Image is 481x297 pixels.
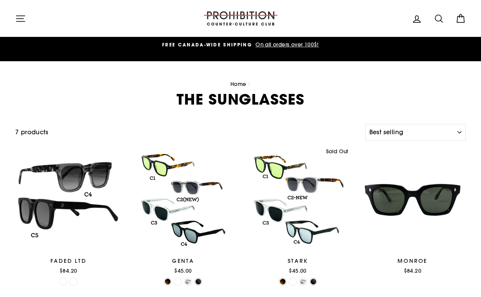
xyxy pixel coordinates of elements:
div: $84.20 [360,267,466,275]
a: STARK$45.00 [245,146,351,277]
div: 7 products [15,127,362,137]
div: $84.20 [15,267,121,275]
div: STARK [245,257,351,265]
a: FADED LTD$84.20 [15,146,121,277]
a: Home [230,81,246,87]
div: Sold Out [323,146,351,157]
nav: breadcrumbs [15,80,466,89]
div: FADED LTD [15,257,121,265]
div: GENTA [130,257,236,265]
a: FREE CANADA-WIDE SHIPPING On all orders over 100$! [17,41,464,49]
img: PROHIBITION COUNTER-CULTURE CLUB [203,11,279,25]
div: MONROE [360,257,466,265]
a: GENTA$45.00 [130,146,236,277]
h1: THE SUNGLASSES [15,92,466,106]
span: On all orders over 100$! [254,41,319,48]
a: MONROE$84.20 [360,146,466,277]
div: $45.00 [245,267,351,275]
div: $45.00 [130,267,236,275]
span: FREE CANADA-WIDE SHIPPING [162,41,252,48]
span: / [248,81,251,87]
